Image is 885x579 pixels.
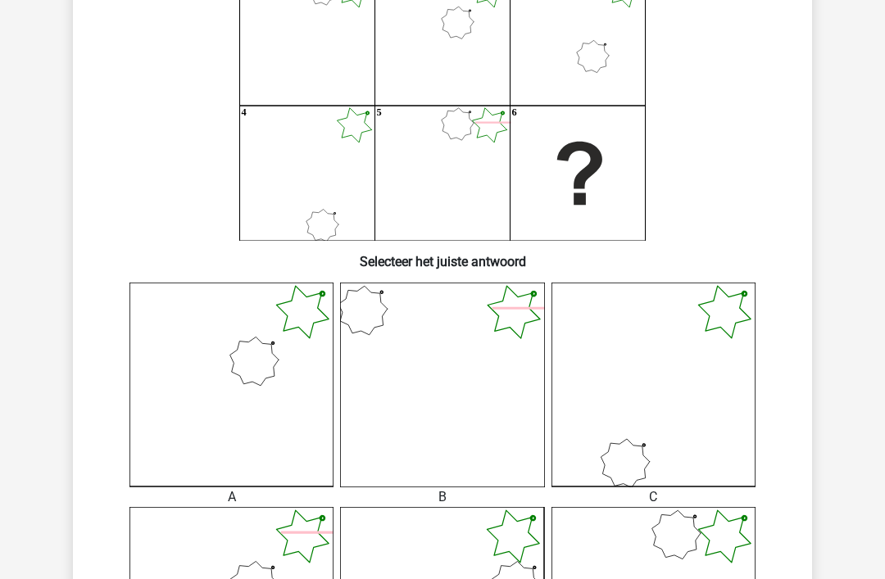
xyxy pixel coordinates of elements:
[328,487,556,507] div: B
[242,107,247,119] text: 4
[539,487,768,507] div: C
[377,107,382,119] text: 5
[512,107,517,119] text: 6
[117,487,346,507] div: A
[99,241,786,269] h6: Selecteer het juiste antwoord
